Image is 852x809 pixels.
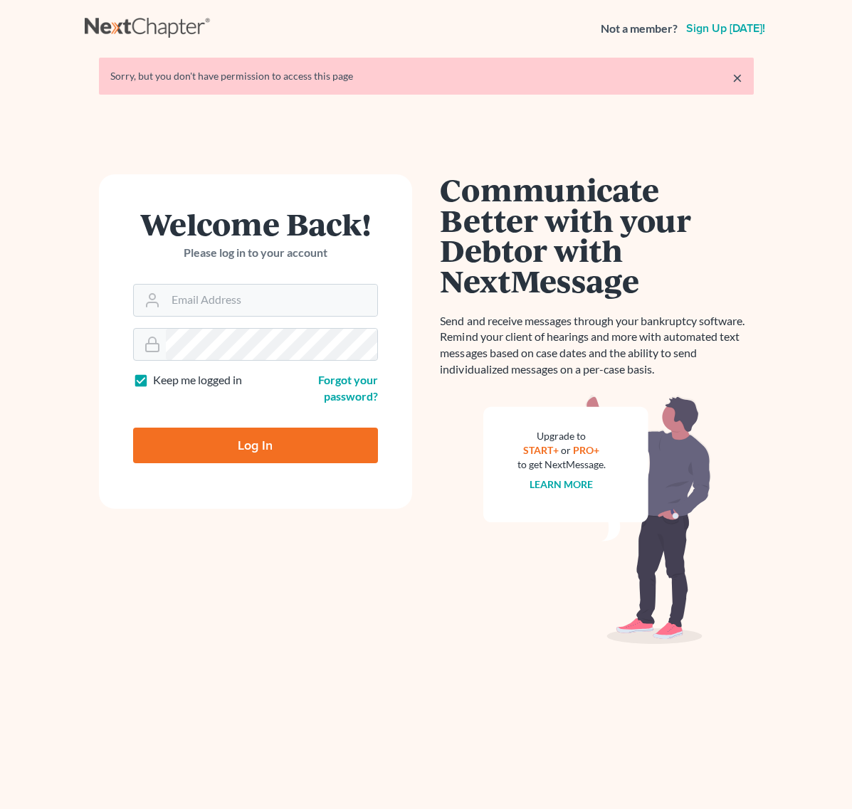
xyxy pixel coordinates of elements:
[561,444,571,456] span: or
[517,458,606,472] div: to get NextMessage.
[110,69,742,83] div: Sorry, but you don't have permission to access this page
[153,372,242,388] label: Keep me logged in
[166,285,377,316] input: Email Address
[530,478,593,490] a: Learn more
[523,444,559,456] a: START+
[441,174,754,296] h1: Communicate Better with your Debtor with NextMessage
[441,313,754,378] p: Send and receive messages through your bankruptcy software. Remind your client of hearings and mo...
[601,21,678,37] strong: Not a member?
[683,23,768,34] a: Sign up [DATE]!
[133,208,378,239] h1: Welcome Back!
[483,395,711,644] img: nextmessage_bg-59042aed3d76b12b5cd301f8e5b87938c9018125f34e5fa2b7a6b67550977c72.svg
[133,245,378,261] p: Please log in to your account
[318,373,378,403] a: Forgot your password?
[517,429,606,443] div: Upgrade to
[133,428,378,463] input: Log In
[573,444,599,456] a: PRO+
[732,69,742,86] a: ×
